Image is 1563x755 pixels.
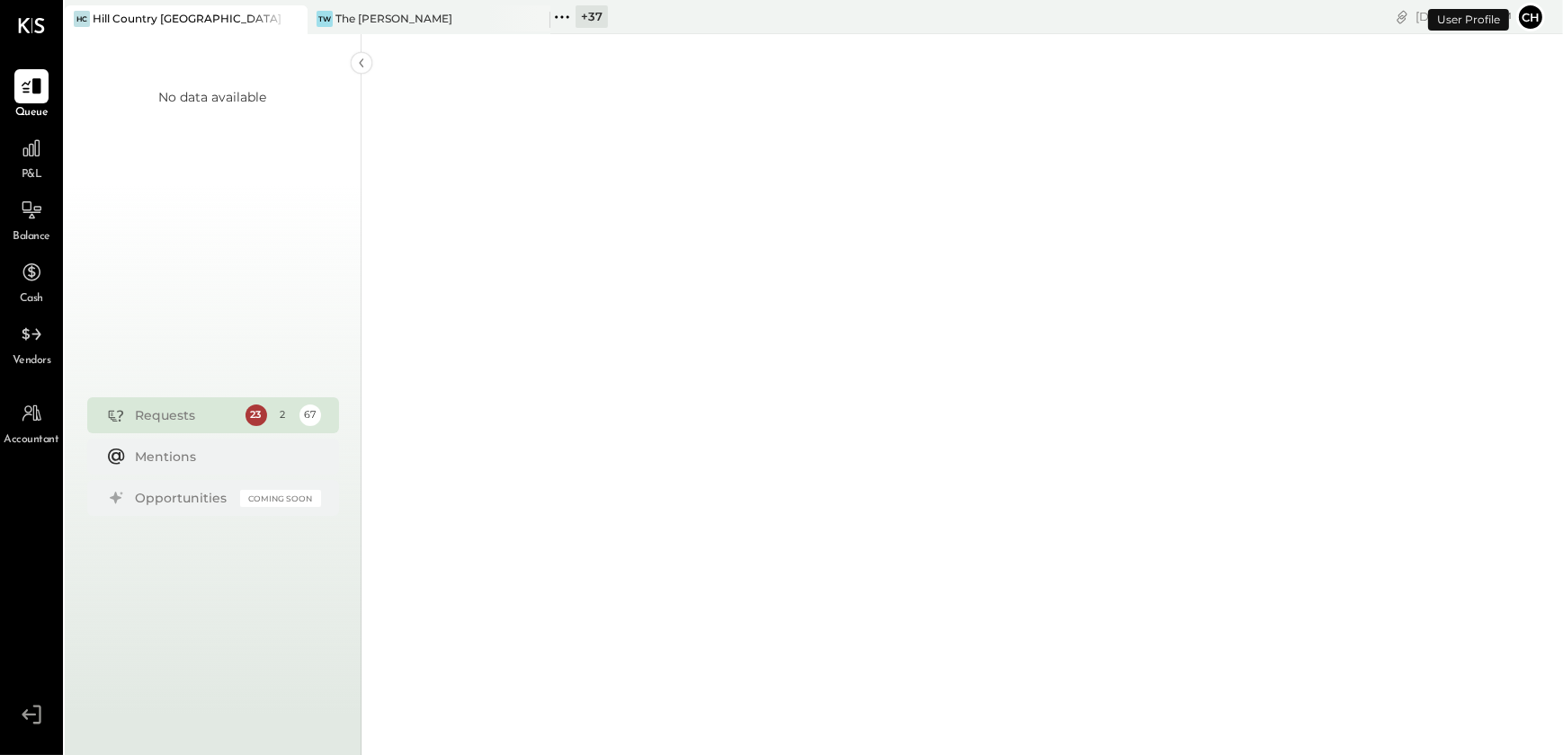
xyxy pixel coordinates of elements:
[20,291,43,307] span: Cash
[1393,7,1411,26] div: copy link
[136,489,231,507] div: Opportunities
[1516,3,1545,31] button: Ch
[22,167,42,183] span: P&L
[272,404,294,426] div: 2
[13,229,50,245] span: Balance
[4,432,59,449] span: Accountant
[93,11,281,26] div: Hill Country [GEOGRAPHIC_DATA]
[13,353,51,369] span: Vendors
[317,11,333,27] div: TW
[1,131,62,183] a: P&L
[1,317,62,369] a: Vendors
[240,490,321,507] div: Coming Soon
[299,404,321,426] div: 67
[1428,9,1509,31] div: User Profile
[335,11,452,26] div: The [PERSON_NAME]
[136,448,312,466] div: Mentions
[1416,8,1512,25] div: [DATE]
[136,406,237,424] div: Requests
[1,69,62,121] a: Queue
[15,105,49,121] span: Queue
[74,11,90,27] div: HC
[1,255,62,307] a: Cash
[1,193,62,245] a: Balance
[576,5,608,28] div: + 37
[246,404,267,426] div: 23
[159,88,267,106] div: No data available
[1,396,62,449] a: Accountant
